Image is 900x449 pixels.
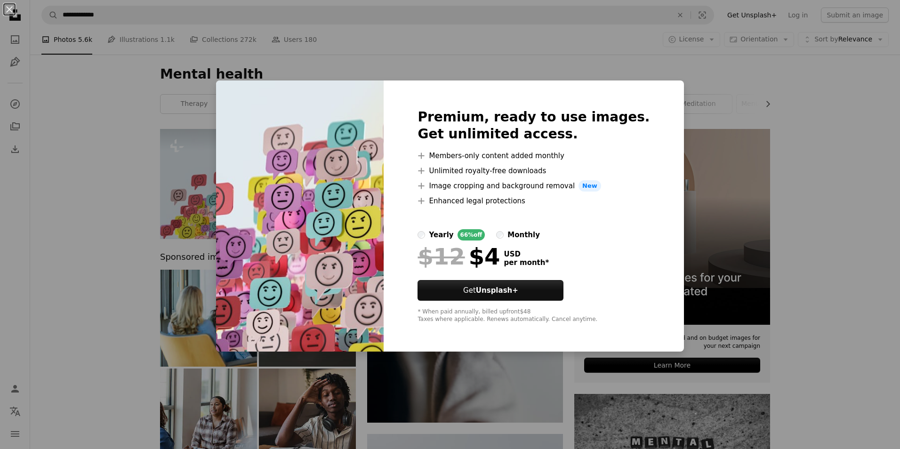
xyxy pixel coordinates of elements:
[579,180,601,192] span: New
[418,280,563,301] button: GetUnsplash+
[216,80,384,352] img: premium_photo-1683865775849-b958669dca26
[429,229,453,241] div: yearly
[418,244,500,269] div: $4
[504,258,549,267] span: per month *
[418,308,650,323] div: * When paid annually, billed upfront $48 Taxes where applicable. Renews automatically. Cancel any...
[418,195,650,207] li: Enhanced legal protections
[418,165,650,176] li: Unlimited royalty-free downloads
[504,250,549,258] span: USD
[418,109,650,143] h2: Premium, ready to use images. Get unlimited access.
[418,150,650,161] li: Members-only content added monthly
[418,244,465,269] span: $12
[418,180,650,192] li: Image cropping and background removal
[476,286,518,295] strong: Unsplash+
[418,231,425,239] input: yearly66%off
[458,229,485,241] div: 66% off
[496,231,504,239] input: monthly
[507,229,540,241] div: monthly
